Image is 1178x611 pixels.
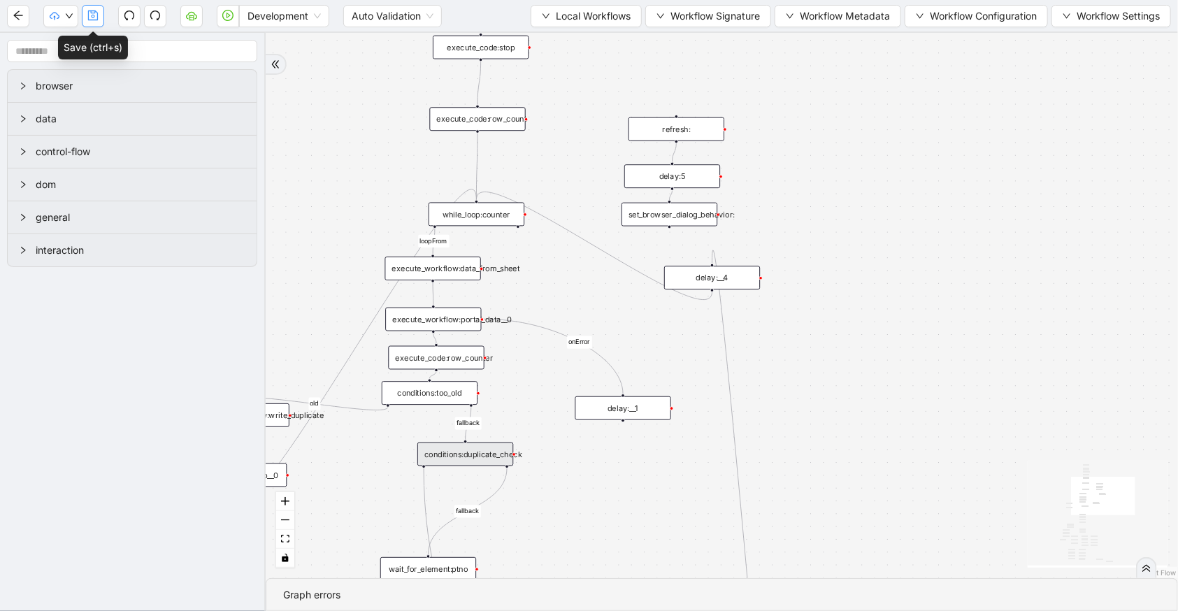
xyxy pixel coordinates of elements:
[905,5,1048,27] button: downWorkflow Configuration
[36,177,245,192] span: dom
[19,82,27,90] span: right
[36,111,245,127] span: data
[624,164,720,188] div: delay:5
[385,257,481,280] div: execute_workflow:data_from_sheet
[50,11,59,21] span: cloud-upload
[455,407,482,440] g: Edge from conditions:too_old to conditions:duplicate_check
[477,133,478,200] g: Edge from execute_code:row_count to while_loop:counter
[87,10,99,21] span: save
[615,430,631,446] span: plus-circle
[628,117,724,141] div: refresh:
[276,549,294,568] button: toggle interactivity
[430,372,437,379] g: Edge from execute_code:row_counter to conditions:too_old
[276,530,294,549] button: fit view
[124,10,135,21] span: undo
[433,36,529,59] div: execute_code:stop
[775,5,901,27] button: downWorkflow Metadata
[930,8,1037,24] span: Workflow Configuration
[510,236,526,252] span: plus-circle
[1142,563,1151,573] span: double-right
[477,62,481,105] g: Edge from execute_code:stop to execute_code:row_count
[575,396,671,420] div: delay:__1plus-circle
[19,115,27,123] span: right
[180,5,203,27] button: cloud-server
[19,246,27,254] span: right
[429,203,524,227] div: while_loop:counterplus-circle
[556,8,631,24] span: Local Workflows
[13,10,24,21] span: arrow-left
[531,5,642,27] button: downLocal Workflows
[385,308,481,331] div: execute_workflow:portal_data__0
[916,12,924,20] span: down
[664,266,760,289] div: delay:__4
[36,78,245,94] span: browser
[58,36,128,59] div: Save (ctrl+s)
[150,10,161,21] span: redo
[19,180,27,189] span: right
[43,5,78,27] button: cloud-uploaddown
[477,192,712,300] g: Edge from delay:__4 to while_loop:counter
[8,234,257,266] div: interaction
[670,190,673,200] g: Edge from delay:5 to set_browser_dialog_behavior:
[382,381,477,405] div: conditions:too_old
[656,12,665,20] span: down
[239,189,477,500] g: Edge from execute_code:stop__0 to while_loop:counter
[271,59,280,69] span: double-right
[118,5,141,27] button: undo
[417,443,513,466] div: conditions:duplicate_check
[388,346,484,370] div: execute_code:row_counter
[191,463,287,487] div: execute_code:stop__0
[433,333,436,343] g: Edge from execute_workflow:portal_data__0 to execute_code:row_counter
[217,5,239,27] button: play-circle
[186,10,197,21] span: cloud-server
[575,396,671,420] div: delay:__1
[786,12,794,20] span: down
[36,210,245,225] span: general
[1140,568,1176,577] a: React Flow attribution
[8,168,257,201] div: dom
[8,70,257,102] div: browser
[645,5,771,27] button: downWorkflow Signature
[82,5,104,27] button: save
[800,8,890,24] span: Workflow Metadata
[622,203,717,227] div: set_browser_dialog_behavior:plus-circle
[194,403,289,427] div: execute_workflow:write_duplicate
[430,107,526,131] div: execute_code:row_count
[1063,12,1071,20] span: down
[1051,5,1171,27] button: downWorkflow Settings
[673,143,677,162] g: Edge from refresh: to delay:5
[429,203,524,227] div: while_loop:counter
[222,10,234,21] span: play-circle
[19,148,27,156] span: right
[1077,8,1160,24] span: Workflow Settings
[19,213,27,222] span: right
[418,228,450,254] g: Edge from while_loop:counter to execute_workflow:data_from_sheet
[283,587,1161,603] div: Graph errors
[661,236,677,252] span: plus-circle
[144,5,166,27] button: redo
[622,203,717,227] div: set_browser_dialog_behavior:
[7,5,29,27] button: arrow-left
[36,144,245,159] span: control-flow
[670,8,760,24] span: Workflow Signature
[380,557,476,581] div: wait_for_element:ptno
[429,468,508,555] g: Edge from conditions:duplicate_check to wait_for_element:ptno
[65,12,73,20] span: down
[276,492,294,511] button: zoom in
[542,12,550,20] span: down
[8,201,257,233] div: general
[276,511,294,530] button: zoom out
